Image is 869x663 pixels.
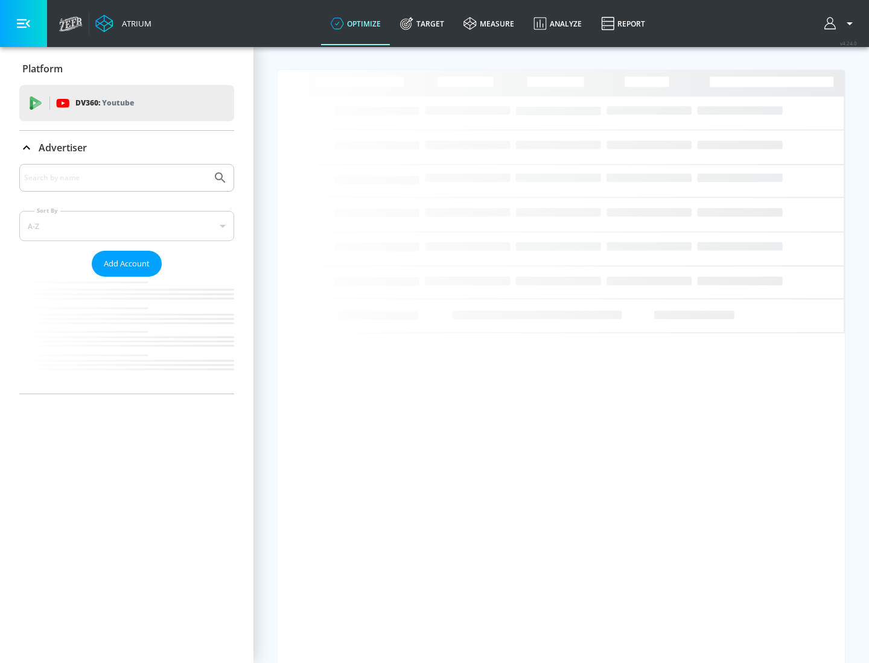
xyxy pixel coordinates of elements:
a: Atrium [95,14,151,33]
a: measure [454,2,524,45]
span: v 4.24.0 [840,40,857,46]
p: Youtube [102,96,134,109]
div: Advertiser [19,164,234,394]
div: A-Z [19,211,234,241]
p: Platform [22,62,63,75]
div: Advertiser [19,131,234,165]
a: Analyze [524,2,591,45]
nav: list of Advertiser [19,277,234,394]
a: Report [591,2,655,45]
div: Atrium [117,18,151,29]
p: DV360: [75,96,134,110]
a: optimize [321,2,390,45]
span: Add Account [104,257,150,271]
button: Add Account [92,251,162,277]
label: Sort By [34,207,60,215]
div: DV360: Youtube [19,85,234,121]
p: Advertiser [39,141,87,154]
a: Target [390,2,454,45]
input: Search by name [24,170,207,186]
div: Platform [19,52,234,86]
